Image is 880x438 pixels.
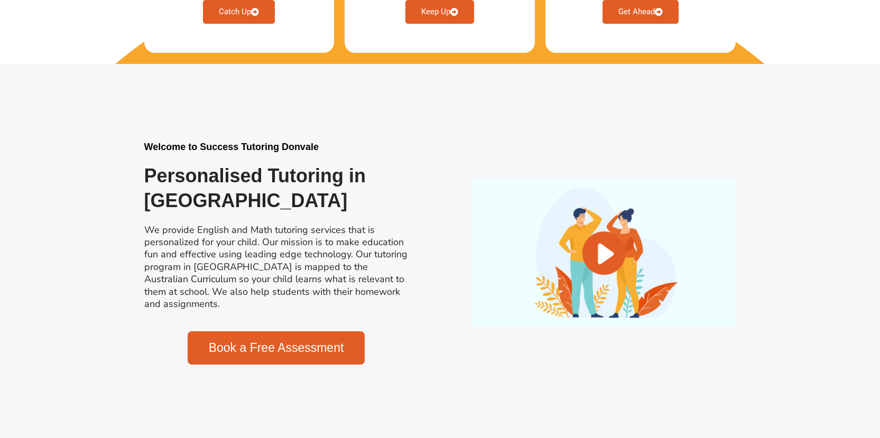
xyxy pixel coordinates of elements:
h2: Personalised Tutoring in [GEOGRAPHIC_DATA] [144,164,409,213]
h2: Welcome to Success Tutoring Donvale [144,141,409,153]
a: Book a Free Assessment [188,331,365,365]
h2: We provide English and Math tutoring services that is personalized for your child. Our mission is... [144,224,409,311]
span: Book a Free Assessment [209,342,344,354]
iframe: Chat Widget [704,319,880,438]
